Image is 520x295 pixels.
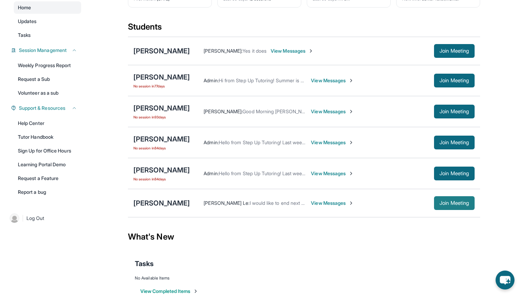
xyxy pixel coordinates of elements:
span: Join Meeting [440,171,469,176]
span: Yes it does [242,48,267,54]
img: Chevron-Right [348,140,354,145]
span: View Messages [311,77,354,84]
span: No session in 93 days [133,114,190,120]
span: Session Management [19,47,67,54]
span: Tasks [135,259,154,268]
span: Tasks [18,32,31,39]
a: Tutor Handbook [14,131,81,143]
span: View Messages [311,170,354,177]
span: No session in 77 days [133,83,190,89]
button: Join Meeting [434,196,475,210]
button: Session Management [16,47,77,54]
span: View Messages [311,200,354,207]
img: Chevron-Right [348,78,354,83]
a: Home [14,1,81,14]
span: No session in 84 days [133,176,190,182]
button: Join Meeting [434,167,475,180]
div: [PERSON_NAME] [133,134,190,144]
a: Updates [14,15,81,28]
button: Join Meeting [434,44,475,58]
button: View Completed Items [140,288,198,295]
button: Join Meeting [434,74,475,87]
span: No session in 84 days [133,145,190,151]
span: Admin : [204,77,218,83]
span: [PERSON_NAME] : [204,48,242,54]
span: View Messages [311,108,354,115]
span: Join Meeting [440,201,469,205]
span: Join Meeting [440,78,469,83]
div: What's New [128,222,480,252]
img: Chevron-Right [348,109,354,114]
span: Join Meeting [440,49,469,53]
a: Tasks [14,29,81,41]
a: Volunteer as a sub [14,87,81,99]
span: [PERSON_NAME] : [204,108,242,114]
span: Good Morning [PERSON_NAME], I just emailed them now to let them know [242,108,405,114]
a: Weekly Progress Report [14,59,81,72]
span: View Messages [311,139,354,146]
span: Admin : [204,170,218,176]
button: Join Meeting [434,105,475,118]
div: [PERSON_NAME] [133,46,190,56]
span: Join Meeting [440,109,469,114]
div: [PERSON_NAME] [133,72,190,82]
span: Admin : [204,139,218,145]
a: Sign Up for Office Hours [14,145,81,157]
img: Chevron-Right [308,48,314,54]
img: user-img [10,213,19,223]
img: Chevron-Right [348,200,354,206]
a: Learning Portal Demo [14,158,81,171]
a: |Log Out [7,211,81,226]
span: Support & Resources [19,105,65,112]
div: No Available Items [135,275,473,281]
div: [PERSON_NAME] [133,103,190,113]
a: Help Center [14,117,81,129]
div: Students [128,21,480,36]
span: [PERSON_NAME] Le : [204,200,249,206]
div: [PERSON_NAME] [133,165,190,175]
a: Request a Feature [14,172,81,185]
a: Request a Sub [14,73,81,85]
button: Join Meeting [434,136,475,149]
span: I would like to end next week, [PERSON_NAME] is still ok with [DATE] [250,200,400,206]
span: | [22,214,24,222]
button: Support & Resources [16,105,77,112]
img: Chevron-Right [348,171,354,176]
span: Home [18,4,31,11]
button: chat-button [496,271,514,289]
a: Report a bug [14,186,81,198]
span: View Messages [271,48,314,54]
span: Updates [18,18,37,25]
span: Join Meeting [440,140,469,145]
div: [PERSON_NAME] [133,198,190,208]
span: Log Out [26,215,44,222]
